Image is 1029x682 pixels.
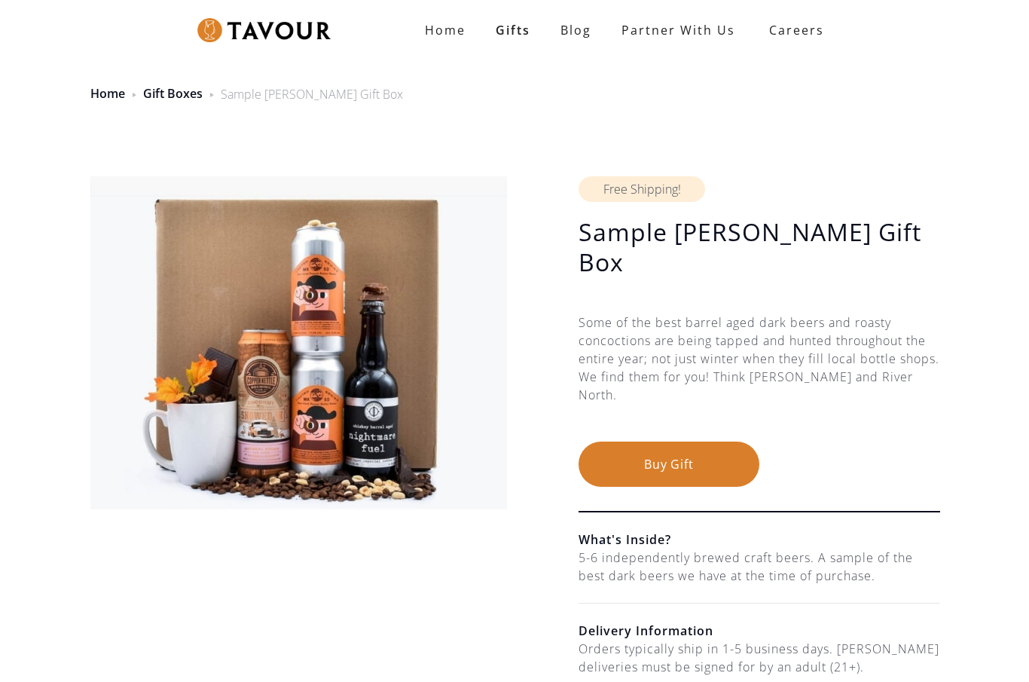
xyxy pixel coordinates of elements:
[545,15,606,45] a: Blog
[579,640,940,676] div: Orders typically ship in 1-5 business days. [PERSON_NAME] deliveries must be signed for by an adu...
[90,85,125,102] a: Home
[481,15,545,45] a: Gifts
[143,85,203,102] a: Gift Boxes
[769,15,824,45] strong: Careers
[579,313,940,442] div: Some of the best barrel aged dark beers and roasty concoctions are being tapped and hunted throug...
[425,22,466,38] strong: Home
[579,622,940,640] h6: Delivery Information
[579,217,940,277] h1: Sample [PERSON_NAME] Gift Box
[606,15,750,45] a: partner with us
[579,531,940,549] h6: What's Inside?
[221,85,403,103] div: Sample [PERSON_NAME] Gift Box
[579,442,759,487] button: Buy Gift
[579,549,940,585] div: 5-6 independently brewed craft beers. A sample of the best dark beers we have at the time of purc...
[410,15,481,45] a: Home
[579,176,705,202] div: Free Shipping!
[750,9,835,51] a: Careers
